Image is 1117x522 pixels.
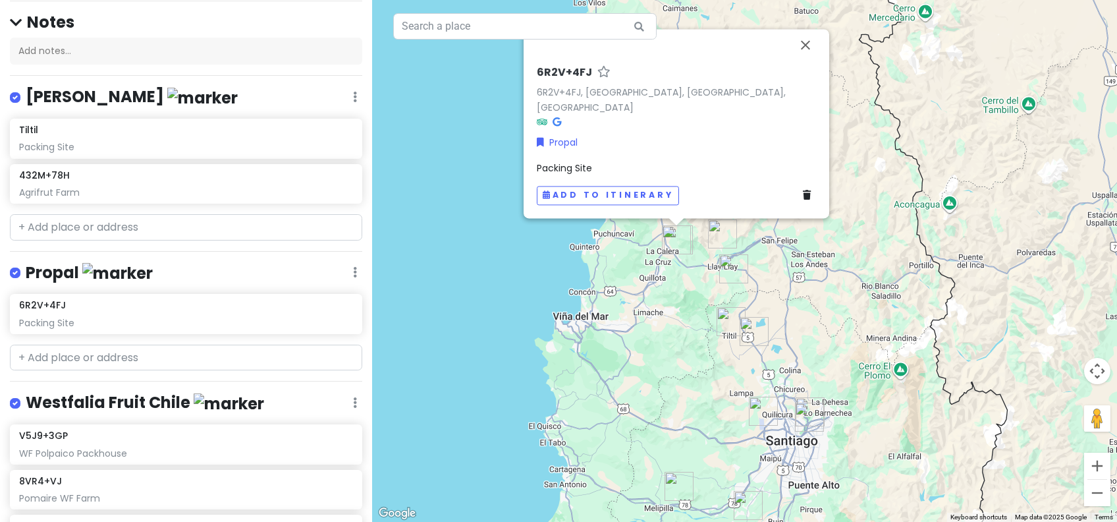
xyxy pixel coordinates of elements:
a: Terms (opens in new tab) [1095,513,1113,521]
h4: Propal [26,262,153,284]
span: Packing Site [537,161,592,175]
div: Santiago Airport [744,391,783,431]
button: Zoom in [1084,453,1110,479]
div: Packing Site [19,141,353,153]
div: V5J9+3GP [734,312,774,351]
div: Catemu [703,214,742,254]
h4: [PERSON_NAME] [26,86,238,108]
button: Map camera controls [1084,358,1110,384]
img: Google [375,505,419,522]
div: Roger de Flor [790,397,829,437]
h6: Tiltil [19,124,38,136]
div: Pomaire WF Farm [19,492,353,504]
input: + Add place or address [10,345,362,371]
div: 8VR4+VJ [659,467,699,506]
h4: Notes [10,12,362,32]
h4: Westfalia Fruit Chile [26,392,264,414]
a: Open this area in Google Maps (opens a new window) [375,505,419,522]
a: Delete place [803,188,816,203]
a: Star place [597,66,611,80]
h6: 6R2V+4FJ [537,66,592,80]
span: Map data ©2025 Google [1015,513,1087,521]
h6: 6R2V+4FJ [19,299,66,311]
a: Propal [537,136,578,150]
div: 6R2V+4FJ [657,220,696,260]
input: Search a place [393,13,657,40]
div: 432M+78H [714,249,753,289]
img: marker [82,263,153,283]
button: Close [790,29,821,61]
h6: 432M+78H [19,169,70,181]
div: JC22+GJ6 [790,392,830,432]
div: Add notes... [10,38,362,65]
div: Tiltil [711,302,751,341]
img: marker [167,88,238,108]
a: 6R2V+4FJ, [GEOGRAPHIC_DATA], [GEOGRAPHIC_DATA], [GEOGRAPHIC_DATA] [537,86,786,114]
div: Agrifrut Farm [19,187,353,198]
h6: V5J9+3GP [19,430,68,442]
i: Tripadvisor [537,118,547,127]
div: Hijuelas [659,220,698,260]
i: Google Maps [553,118,561,127]
button: Add to itinerary [537,186,679,205]
img: marker [194,393,264,414]
button: Drag Pegman onto the map to open Street View [1084,405,1110,432]
input: + Add place or address [10,214,362,241]
div: Packing Site [19,317,353,329]
button: Keyboard shortcuts [950,513,1007,522]
h6: 8VR4+VJ [19,475,62,487]
button: Zoom out [1084,480,1110,506]
div: WF Polpaico Packhouse [19,448,353,459]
